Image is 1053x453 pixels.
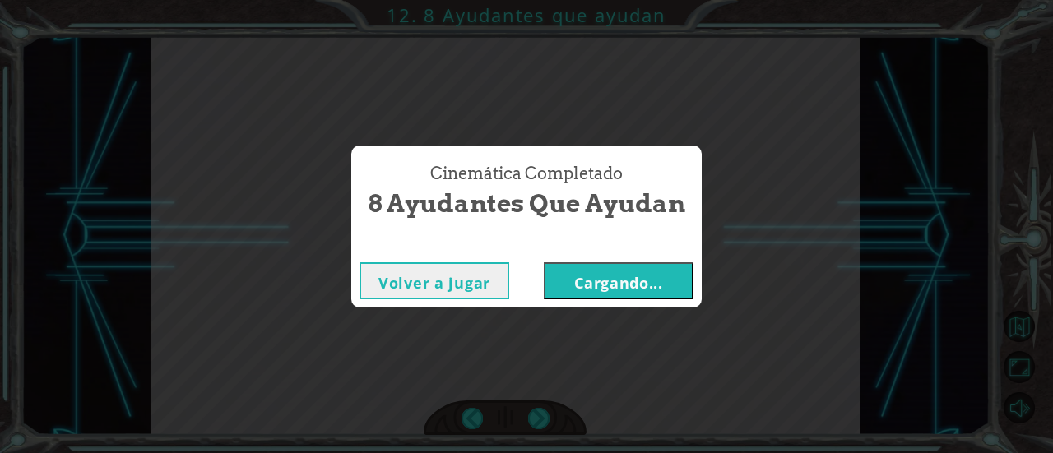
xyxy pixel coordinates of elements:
font: Volver a jugar [378,273,490,293]
font: Cargando... [574,273,663,293]
font: 8 Ayudantes que ayudan [368,188,685,218]
button: Cargando... [544,262,693,299]
button: Volver a jugar [360,262,509,299]
font: Cinemática Completado [430,164,623,183]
